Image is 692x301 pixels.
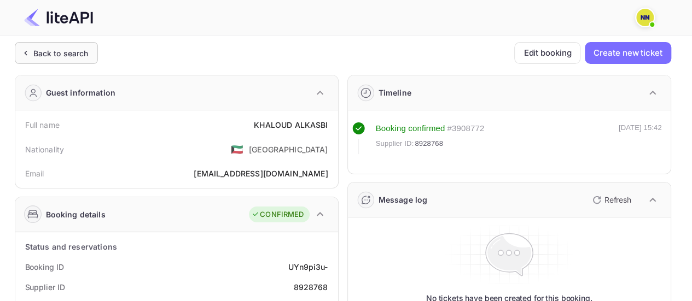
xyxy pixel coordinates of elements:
img: LiteAPI Logo [24,9,93,26]
div: Guest information [46,87,116,98]
button: Refresh [586,191,636,209]
div: UYn9pi3u- [288,261,328,273]
div: # 3908772 [447,122,484,135]
div: Booking details [46,209,106,220]
div: Booking ID [25,261,64,273]
div: Booking confirmed [376,122,445,135]
div: CONFIRMED [252,209,304,220]
div: Timeline [379,87,411,98]
div: Nationality [25,144,65,155]
div: 8928768 [293,281,328,293]
div: Status and reservations [25,241,117,252]
p: Refresh [604,194,631,205]
button: Create new ticket [585,42,671,64]
button: Edit booking [514,42,580,64]
div: Email [25,168,44,179]
div: KHALOUD ALKASBI [254,119,328,131]
div: Message log [379,194,428,205]
span: Supplier ID: [376,138,414,149]
img: N/A N/A [636,9,654,26]
div: Supplier ID [25,281,65,293]
div: Full name [25,119,60,131]
span: United States [231,139,243,159]
div: [EMAIL_ADDRESS][DOMAIN_NAME] [194,168,328,179]
div: [DATE] 15:42 [619,122,662,154]
span: 8928768 [415,138,443,149]
div: Back to search [33,48,89,59]
div: [GEOGRAPHIC_DATA] [249,144,328,155]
